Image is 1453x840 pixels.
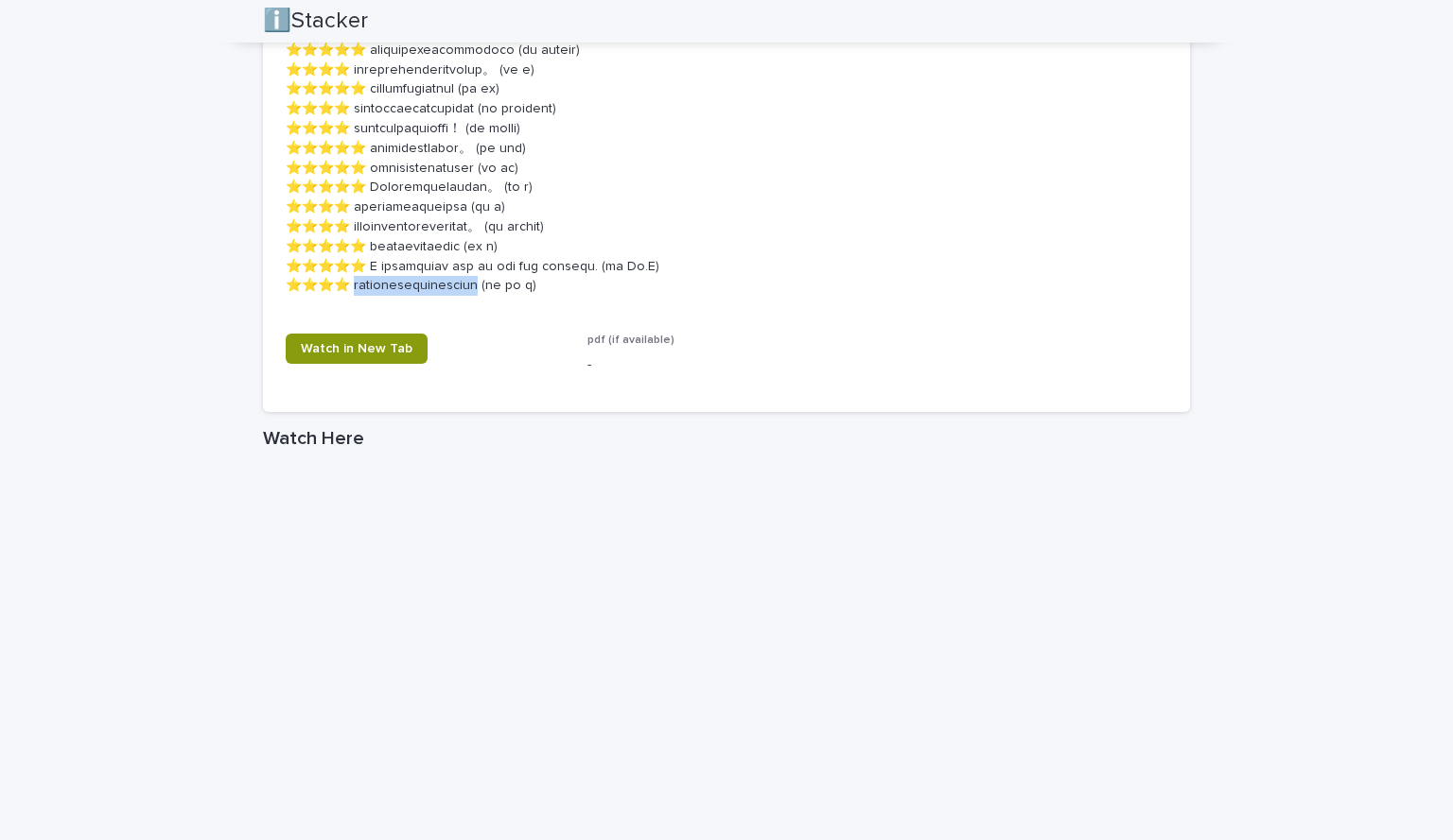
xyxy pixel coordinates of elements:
[286,334,428,364] a: Watch in New Tab
[263,427,1190,450] h1: Watch Here
[263,8,368,35] h2: ℹ️Stacker
[587,355,867,375] p: -
[301,342,412,355] span: Watch in New Tab
[587,334,674,346] span: pdf (if available)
